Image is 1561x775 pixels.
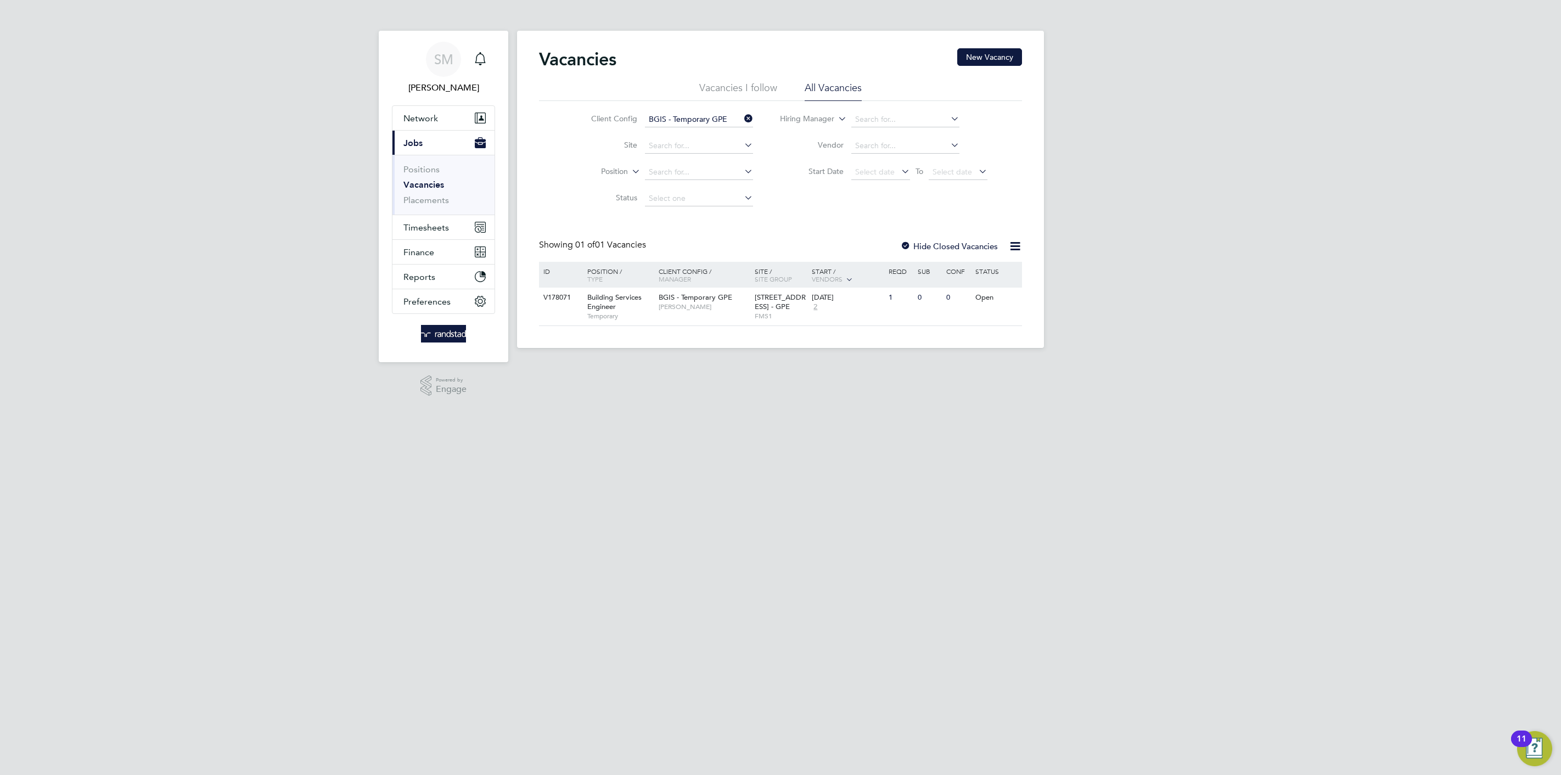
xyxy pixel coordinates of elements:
input: Search for... [645,165,753,180]
span: 2 [812,302,819,312]
input: Select one [645,191,753,206]
h2: Vacancies [539,48,616,70]
div: 0 [944,288,972,308]
input: Search for... [645,112,753,127]
label: Vendor [780,140,844,150]
div: Sub [915,262,944,280]
span: Temporary [587,312,653,321]
a: Powered byEngage [420,375,467,396]
input: Search for... [851,138,959,154]
span: 01 Vacancies [575,239,646,250]
button: Timesheets [392,215,495,239]
button: Jobs [392,131,495,155]
a: Vacancies [403,179,444,190]
span: 01 of [575,239,595,250]
span: Network [403,113,438,123]
img: randstad-logo-retina.png [421,325,467,342]
label: Hiring Manager [771,114,834,125]
span: Engage [436,385,467,394]
label: Start Date [780,166,844,176]
input: Search for... [645,138,753,154]
span: Scott McGlynn [392,81,495,94]
span: Finance [403,247,434,257]
label: Position [565,166,628,177]
div: Start / [809,262,886,289]
label: Status [574,193,637,203]
div: Open [973,288,1020,308]
span: Vendors [812,274,843,283]
span: [STREET_ADDRESS] - GPE [755,293,806,311]
div: Reqd [886,262,914,280]
span: FMS1 [755,312,807,321]
button: Reports [392,265,495,289]
span: Preferences [403,296,451,307]
div: Showing [539,239,648,251]
span: Manager [659,274,691,283]
span: SM [434,52,453,66]
span: BGIS - Temporary GPE [659,293,732,302]
button: Open Resource Center, 11 new notifications [1517,731,1552,766]
a: Go to home page [392,325,495,342]
button: New Vacancy [957,48,1022,66]
input: Search for... [851,112,959,127]
button: Preferences [392,289,495,313]
span: Type [587,274,603,283]
div: V178071 [541,288,579,308]
span: Reports [403,272,435,282]
div: Site / [752,262,810,288]
label: Hide Closed Vacancies [900,241,998,251]
nav: Main navigation [379,31,508,362]
div: Status [973,262,1020,280]
div: Jobs [392,155,495,215]
span: Jobs [403,138,423,148]
span: Building Services Engineer [587,293,642,311]
a: Placements [403,195,449,205]
div: [DATE] [812,293,883,302]
span: Select date [855,167,895,177]
span: Site Group [755,274,792,283]
span: Select date [933,167,972,177]
a: SM[PERSON_NAME] [392,42,495,94]
span: Timesheets [403,222,449,233]
button: Finance [392,240,495,264]
span: Powered by [436,375,467,385]
label: Site [574,140,637,150]
div: Conf [944,262,972,280]
li: All Vacancies [805,81,862,101]
span: To [912,164,927,178]
a: Positions [403,164,440,175]
div: Client Config / [656,262,752,288]
div: 1 [886,288,914,308]
div: ID [541,262,579,280]
div: Position / [579,262,656,288]
button: Network [392,106,495,130]
li: Vacancies I follow [699,81,777,101]
div: 0 [915,288,944,308]
label: Client Config [574,114,637,123]
span: [PERSON_NAME] [659,302,749,311]
div: 11 [1517,739,1526,753]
